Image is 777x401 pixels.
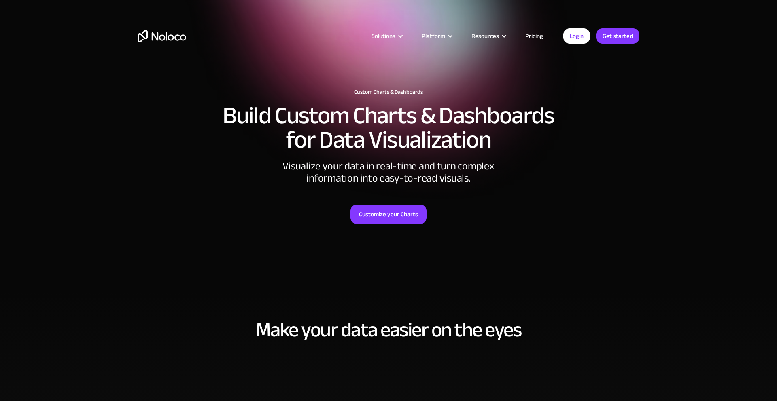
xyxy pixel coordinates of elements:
[267,160,510,184] div: Visualize your data in real-time and turn complex information into easy-to-read visuals.
[138,103,639,152] h2: Build Custom Charts & Dashboards for Data Visualization
[361,31,412,41] div: Solutions
[138,89,639,95] h1: Custom Charts & Dashboards
[471,31,499,41] div: Resources
[412,31,461,41] div: Platform
[138,30,186,42] a: home
[563,28,590,44] a: Login
[515,31,553,41] a: Pricing
[461,31,515,41] div: Resources
[372,31,395,41] div: Solutions
[138,319,639,341] h2: Make your data easier on the eyes
[422,31,445,41] div: Platform
[596,28,639,44] a: Get started
[350,205,427,224] a: Customize your Charts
